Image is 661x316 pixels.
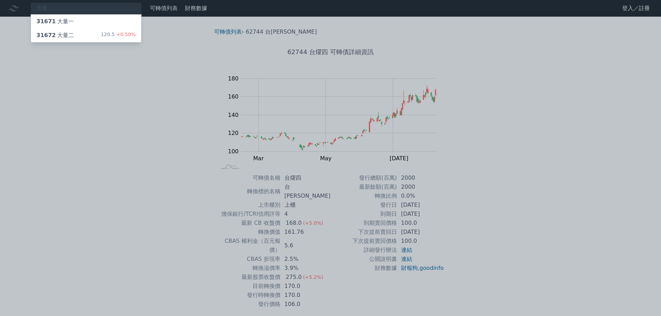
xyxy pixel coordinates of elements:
span: 31671 [36,18,56,25]
a: 31672大量二 120.5+0.50% [31,28,141,42]
div: 大量一 [36,17,74,26]
div: 120.5 [101,31,136,40]
span: 31672 [36,32,56,39]
a: 31671大量一 [31,15,141,28]
div: 大量二 [36,31,74,40]
span: +0.50% [115,32,136,37]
